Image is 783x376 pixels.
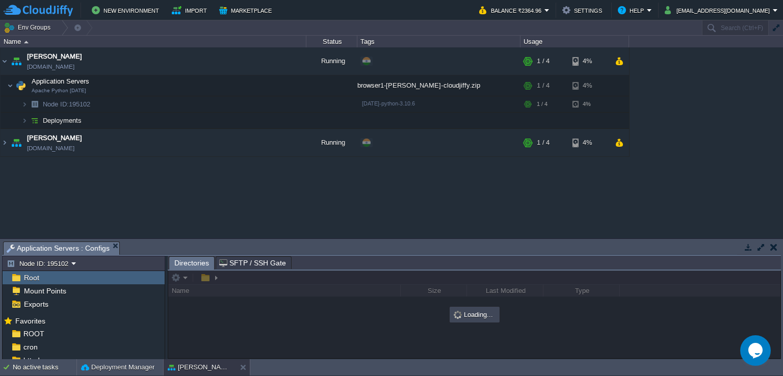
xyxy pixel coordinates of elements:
[362,100,415,106] span: [DATE]-python-3.10.6
[172,4,210,16] button: Import
[521,36,629,47] div: Usage
[572,47,606,75] div: 4%
[4,20,54,35] button: Env Groups
[22,286,68,296] a: Mount Points
[22,300,50,309] a: Exports
[28,96,42,112] img: AMDAwAAAACH5BAEAAAAALAAAAAABAAEAAAICRAEAOw==
[665,4,773,16] button: [EMAIL_ADDRESS][DOMAIN_NAME]
[31,77,91,86] span: Application Servers
[24,41,29,43] img: AMDAwAAAACH5BAEAAAAALAAAAAABAAEAAAICRAEAOw==
[42,100,92,109] a: Node ID:195102
[306,47,357,75] div: Running
[479,4,544,16] button: Balance ₹2364.96
[168,362,232,372] button: [PERSON_NAME]
[81,362,154,372] button: Deployment Manager
[562,4,605,16] button: Settings
[13,317,47,325] a: Favorites
[572,75,606,96] div: 4%
[740,335,773,366] iframe: chat widget
[13,316,47,326] span: Favorites
[9,47,23,75] img: AMDAwAAAACH5BAEAAAAALAAAAAABAAEAAAICRAEAOw==
[1,129,9,156] img: AMDAwAAAACH5BAEAAAAALAAAAAABAAEAAAICRAEAOw==
[42,100,92,109] span: 195102
[22,273,41,282] a: Root
[27,62,74,72] a: [DOMAIN_NAME]
[1,36,306,47] div: Name
[537,129,550,156] div: 1 / 4
[358,36,520,47] div: Tags
[27,51,82,62] a: [PERSON_NAME]
[537,75,550,96] div: 1 / 4
[537,47,550,75] div: 1 / 4
[572,96,606,112] div: 4%
[4,4,73,17] img: CloudJiffy
[307,36,357,47] div: Status
[28,113,42,128] img: AMDAwAAAACH5BAEAAAAALAAAAAABAAEAAAICRAEAOw==
[21,342,39,352] a: cron
[357,75,520,96] div: browser1-[PERSON_NAME]-cloudjiffy.zip
[7,75,13,96] img: AMDAwAAAACH5BAEAAAAALAAAAAABAAEAAAICRAEAOw==
[31,77,91,85] a: Application ServersApache Python [DATE]
[537,96,547,112] div: 1 / 4
[618,4,647,16] button: Help
[42,116,83,125] a: Deployments
[9,129,23,156] img: AMDAwAAAACH5BAEAAAAALAAAAAABAAEAAAICRAEAOw==
[572,129,606,156] div: 4%
[92,4,162,16] button: New Environment
[21,329,46,338] a: ROOT
[451,308,499,321] div: Loading...
[219,4,275,16] button: Marketplace
[1,47,9,75] img: AMDAwAAAACH5BAEAAAAALAAAAAABAAEAAAICRAEAOw==
[27,133,82,143] a: [PERSON_NAME]
[13,359,76,375] div: No active tasks
[21,356,41,365] a: httpd
[174,257,209,270] span: Directories
[32,88,86,94] span: Apache Python [DATE]
[43,100,69,108] span: Node ID:
[14,75,28,96] img: AMDAwAAAACH5BAEAAAAALAAAAAABAAEAAAICRAEAOw==
[7,259,71,268] button: Node ID: 195102
[219,257,286,269] span: SFTP / SSH Gate
[306,129,357,156] div: Running
[21,96,28,112] img: AMDAwAAAACH5BAEAAAAALAAAAAABAAEAAAICRAEAOw==
[21,113,28,128] img: AMDAwAAAACH5BAEAAAAALAAAAAABAAEAAAICRAEAOw==
[7,242,110,255] span: Application Servers : Configs
[27,143,74,153] a: [DOMAIN_NAME]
